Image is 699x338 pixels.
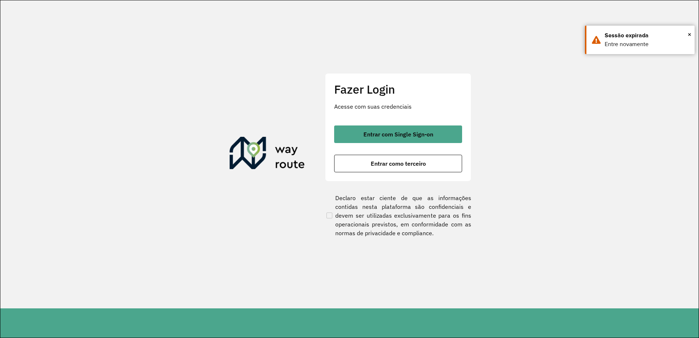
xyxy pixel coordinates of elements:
h2: Fazer Login [334,82,462,96]
span: × [688,29,691,40]
p: Acesse com suas credenciais [334,102,462,111]
img: Roteirizador AmbevTech [230,137,305,172]
div: Sessão expirada [605,31,689,40]
span: Entrar como terceiro [371,161,426,166]
button: button [334,125,462,143]
label: Declaro estar ciente de que as informações contidas nesta plataforma são confidenciais e devem se... [325,194,471,237]
div: Entre novamente [605,40,689,49]
span: Entrar com Single Sign-on [363,131,433,137]
button: button [334,155,462,172]
button: Close [688,29,691,40]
